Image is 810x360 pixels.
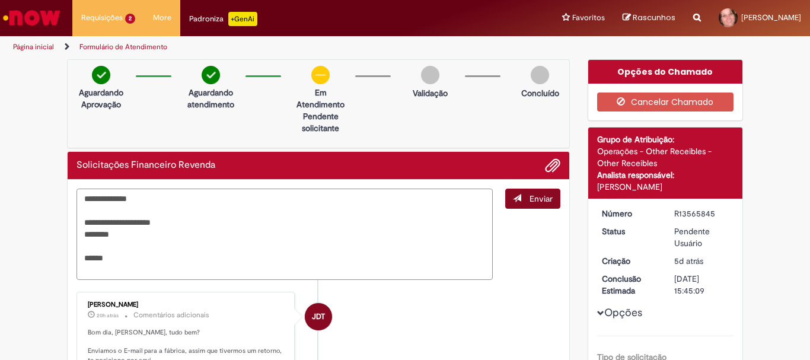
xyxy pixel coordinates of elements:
[97,312,119,319] time: 29/09/2025 11:31:03
[623,12,675,24] a: Rascunhos
[189,12,257,26] div: Padroniza
[674,208,729,219] div: R13565845
[597,93,734,111] button: Cancelar Chamado
[312,302,325,331] span: JDT
[133,310,209,320] small: Comentários adicionais
[1,6,62,30] img: ServiceNow
[741,12,801,23] span: [PERSON_NAME]
[292,87,349,110] p: Em Atendimento
[674,255,729,267] div: 25/09/2025 10:45:04
[92,66,110,84] img: check-circle-green.png
[292,110,349,134] p: Pendente solicitante
[125,14,135,24] span: 2
[597,181,734,193] div: [PERSON_NAME]
[81,12,123,24] span: Requisições
[674,256,703,266] span: 5d atrás
[593,208,666,219] dt: Número
[305,303,332,330] div: JOAO DAMASCENO TEIXEIRA
[13,42,54,52] a: Página inicial
[228,12,257,26] p: +GenAi
[88,301,285,308] div: [PERSON_NAME]
[153,12,171,24] span: More
[572,12,605,24] span: Favoritos
[182,87,240,110] p: Aguardando atendimento
[531,66,549,84] img: img-circle-grey.png
[588,60,743,84] div: Opções do Chamado
[76,160,215,171] h2: Solicitações Financeiro Revenda Histórico de tíquete
[530,193,553,204] span: Enviar
[421,66,439,84] img: img-circle-grey.png
[593,273,666,297] dt: Conclusão Estimada
[545,158,560,173] button: Adicionar anexos
[593,255,666,267] dt: Criação
[97,312,119,319] span: 20h atrás
[521,87,559,99] p: Concluído
[633,12,675,23] span: Rascunhos
[9,36,531,58] ul: Trilhas de página
[674,273,729,297] div: [DATE] 15:45:09
[202,66,220,84] img: check-circle-green.png
[597,169,734,181] div: Analista responsável:
[593,225,666,237] dt: Status
[311,66,330,84] img: circle-minus.png
[413,87,448,99] p: Validação
[597,145,734,169] div: Operações - Other Receibles - Other Receibles
[79,42,167,52] a: Formulário de Atendimento
[505,189,560,209] button: Enviar
[674,225,729,249] div: Pendente Usuário
[72,87,130,110] p: Aguardando Aprovação
[674,256,703,266] time: 25/09/2025 10:45:04
[76,189,493,280] textarea: Digite sua mensagem aqui...
[597,133,734,145] div: Grupo de Atribuição:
